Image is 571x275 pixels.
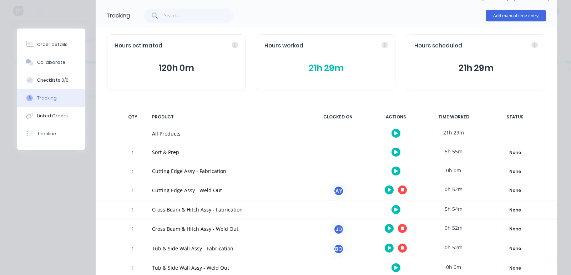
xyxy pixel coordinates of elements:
div: Cutting Edge Assy - Fabrication [152,167,303,175]
button: Add manual time entry [486,10,546,21]
div: 0h 0m [427,162,480,178]
input: Search... [164,9,234,23]
div: None [489,205,541,215]
span: Hours estimated [115,42,162,50]
div: All Products [152,130,303,137]
div: 0h 52m [427,220,480,236]
button: Timeline [17,125,85,143]
div: Linked Orders [37,113,68,119]
button: 21h 29m [264,61,388,75]
button: Order details [17,36,85,54]
div: Cutting Edge Assy - Weld Out [152,187,303,194]
div: 5h 55m [427,143,480,159]
div: None [489,148,541,157]
div: Collaborate [37,59,65,66]
button: 120h 0m [115,61,238,75]
div: Sort & Prep [152,148,303,156]
div: 0h 52m [427,181,480,197]
div: PRODUCT [148,110,307,124]
button: 21h 29m [414,61,538,75]
div: None [489,264,541,273]
div: AY [333,185,344,196]
button: Checklists 0/0 [17,71,85,89]
button: None [489,148,541,158]
div: Tracking [37,95,57,101]
div: BO [333,244,344,254]
button: Linked Orders [17,107,85,125]
div: None [489,224,541,234]
div: None [489,167,541,176]
div: 1 [122,182,143,200]
div: JD [333,224,344,235]
div: TIME WORKED [427,110,480,124]
div: 1 [122,202,143,219]
div: None [489,186,541,195]
span: Hours scheduled [414,42,462,50]
div: 21h 29m [427,124,480,141]
div: 1 [122,240,143,259]
div: 1 [122,163,143,181]
div: Order details [37,41,67,48]
div: None [489,244,541,253]
div: 1 [122,144,143,162]
button: Collaborate [17,54,85,71]
button: None [489,205,541,215]
div: STATUS [485,110,545,124]
button: None [489,185,541,195]
div: Tracking [106,11,130,20]
div: Cross Beam & Hitch Assy - Weld Out [152,225,303,233]
div: QTY [122,110,143,124]
span: Hours worked [264,42,303,50]
button: None [489,263,541,273]
div: 0h 52m [427,239,480,255]
div: Timeline [37,131,56,137]
div: 0h 0m [427,259,480,275]
div: 5h 54m [427,201,480,217]
div: Tub & Side Wall Assy - Weld Out [152,264,303,271]
div: Tub & Side Wall Assy - Fabrication [152,245,303,252]
div: CLOCKED ON [311,110,365,124]
button: Tracking [17,89,85,107]
div: Cross Beam & Hitch Assy - Fabrication [152,206,303,213]
button: None [489,167,541,177]
button: None [489,244,541,254]
div: ACTIONS [369,110,423,124]
button: None [489,224,541,234]
div: 1 [122,221,143,239]
div: Checklists 0/0 [37,77,69,83]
